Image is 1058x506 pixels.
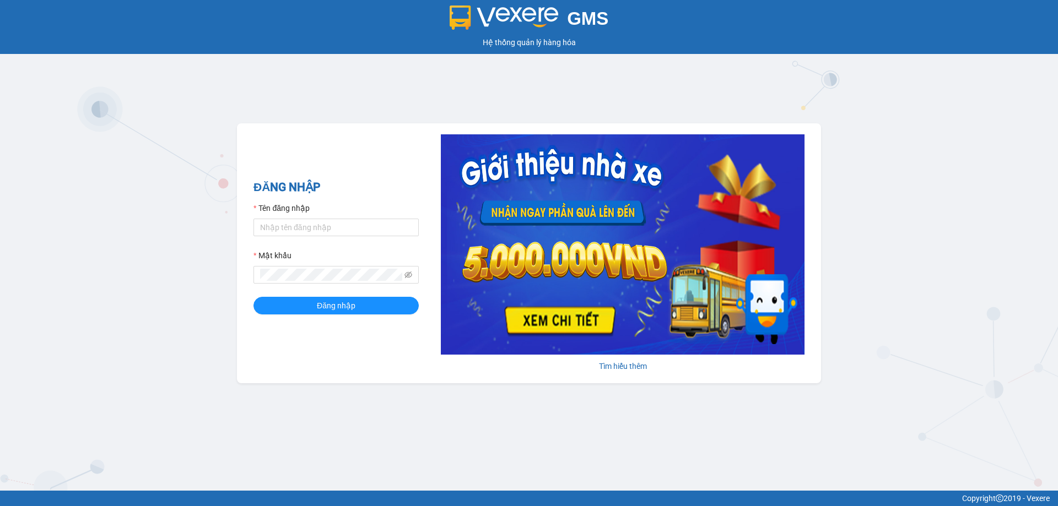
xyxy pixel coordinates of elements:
label: Mật khẩu [253,249,292,262]
input: Mật khẩu [260,269,402,281]
input: Tên đăng nhập [253,219,419,236]
a: GMS [450,17,609,25]
span: copyright [996,494,1003,502]
span: Đăng nhập [317,300,355,312]
h2: ĐĂNG NHẬP [253,178,419,197]
img: banner-0 [441,134,805,355]
div: Hệ thống quản lý hàng hóa [3,36,1055,48]
img: logo 2 [450,6,559,30]
span: eye-invisible [404,271,412,279]
div: Tìm hiểu thêm [441,360,805,372]
label: Tên đăng nhập [253,202,310,214]
span: GMS [567,8,608,29]
div: Copyright 2019 - Vexere [8,492,1050,504]
button: Đăng nhập [253,297,419,314]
